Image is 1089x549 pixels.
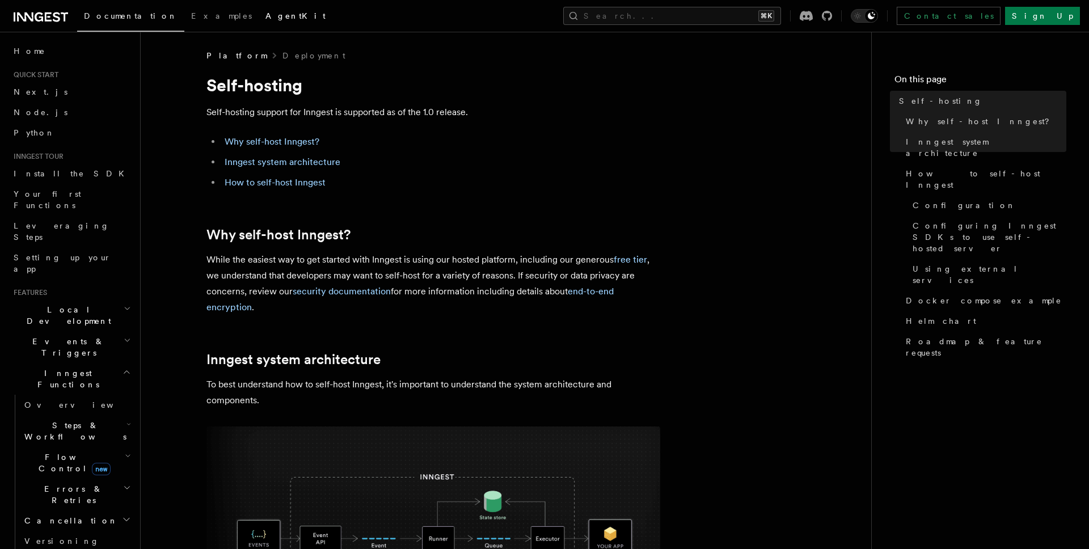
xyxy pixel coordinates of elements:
[9,163,133,184] a: Install the SDK
[206,227,351,243] a: Why self-host Inngest?
[77,3,184,32] a: Documentation
[9,331,133,363] button: Events & Triggers
[20,415,133,447] button: Steps & Workflows
[913,263,1066,286] span: Using external services
[9,82,133,102] a: Next.js
[901,290,1066,311] a: Docker compose example
[9,102,133,123] a: Node.js
[282,50,345,61] a: Deployment
[20,510,133,531] button: Cancellation
[20,479,133,510] button: Errors & Retries
[901,311,1066,331] a: Helm chart
[206,75,660,95] h1: Self-hosting
[901,132,1066,163] a: Inngest system architecture
[20,451,125,474] span: Flow Control
[901,331,1066,363] a: Roadmap & feature requests
[225,177,326,188] a: How to self-host Inngest
[14,87,67,96] span: Next.js
[9,247,133,279] a: Setting up your app
[9,70,58,79] span: Quick start
[908,216,1066,259] a: Configuring Inngest SDKs to use self-hosted server
[913,200,1016,211] span: Configuration
[14,189,81,210] span: Your first Functions
[14,45,45,57] span: Home
[24,400,141,409] span: Overview
[906,295,1062,306] span: Docker compose example
[259,3,332,31] a: AgentKit
[908,195,1066,216] a: Configuration
[614,254,647,265] a: free tier
[906,136,1066,159] span: Inngest system architecture
[206,252,660,315] p: While the easiest way to get started with Inngest is using our hosted platform, including our gen...
[899,95,982,107] span: Self-hosting
[897,7,1001,25] a: Contact sales
[20,447,133,479] button: Flow Controlnew
[14,169,131,178] span: Install the SDK
[20,420,126,442] span: Steps & Workflows
[908,259,1066,290] a: Using external services
[265,11,326,20] span: AgentKit
[901,111,1066,132] a: Why self-host Inngest?
[9,336,124,358] span: Events & Triggers
[906,336,1066,358] span: Roadmap & feature requests
[14,128,55,137] span: Python
[9,288,47,297] span: Features
[906,168,1066,191] span: How to self-host Inngest
[1005,7,1080,25] a: Sign Up
[24,537,99,546] span: Versioning
[225,157,340,167] a: Inngest system architecture
[184,3,259,31] a: Examples
[206,104,660,120] p: Self-hosting support for Inngest is supported as of the 1.0 release.
[206,352,381,368] a: Inngest system architecture
[9,363,133,395] button: Inngest Functions
[14,253,111,273] span: Setting up your app
[913,220,1066,254] span: Configuring Inngest SDKs to use self-hosted server
[906,116,1057,127] span: Why self-host Inngest?
[20,515,118,526] span: Cancellation
[191,11,252,20] span: Examples
[563,7,781,25] button: Search...⌘K
[9,304,124,327] span: Local Development
[206,377,660,408] p: To best understand how to self-host Inngest, it's important to understand the system architecture...
[9,41,133,61] a: Home
[894,91,1066,111] a: Self-hosting
[206,50,267,61] span: Platform
[758,10,774,22] kbd: ⌘K
[84,11,178,20] span: Documentation
[225,136,319,147] a: Why self-host Inngest?
[20,483,123,506] span: Errors & Retries
[9,216,133,247] a: Leveraging Steps
[9,368,123,390] span: Inngest Functions
[901,163,1066,195] a: How to self-host Inngest
[293,286,391,297] a: security documentation
[9,123,133,143] a: Python
[14,108,67,117] span: Node.js
[9,184,133,216] a: Your first Functions
[851,9,878,23] button: Toggle dark mode
[20,395,133,415] a: Overview
[92,463,111,475] span: new
[14,221,109,242] span: Leveraging Steps
[9,152,64,161] span: Inngest tour
[894,73,1066,91] h4: On this page
[9,299,133,331] button: Local Development
[906,315,976,327] span: Helm chart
